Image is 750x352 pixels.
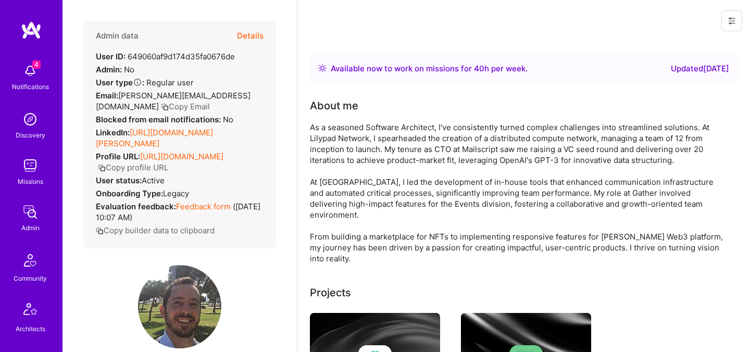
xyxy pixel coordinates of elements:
[96,114,233,125] div: No
[310,98,358,114] div: About me
[96,128,130,137] strong: LinkedIn:
[98,162,168,173] button: Copy profile URL
[96,115,223,124] strong: Blocked from email notifications:
[142,175,165,185] span: Active
[138,265,221,348] img: User Avatar
[96,202,176,211] strong: Evaluation feedback:
[96,91,251,111] span: [PERSON_NAME][EMAIL_ADDRESS][DOMAIN_NAME]
[16,323,45,334] div: Architects
[671,62,729,75] div: Updated [DATE]
[310,285,351,300] div: Projects
[20,60,41,81] img: bell
[18,298,43,323] img: Architects
[176,202,231,211] a: Feedback form
[96,152,140,161] strong: Profile URL:
[96,225,215,236] button: Copy builder data to clipboard
[331,62,528,75] div: Available now to work on missions for h per week .
[474,64,484,73] span: 40
[96,65,122,74] strong: Admin:
[96,52,126,61] strong: User ID:
[18,248,43,273] img: Community
[12,81,49,92] div: Notifications
[133,78,142,87] i: Help
[96,128,213,148] a: [URL][DOMAIN_NAME][PERSON_NAME]
[98,164,106,172] i: icon Copy
[96,91,118,100] strong: Email:
[163,188,189,198] span: legacy
[96,201,264,223] div: ( [DATE] 10:07 AM )
[14,273,47,284] div: Community
[16,130,45,141] div: Discovery
[140,152,223,161] a: [URL][DOMAIN_NAME]
[96,175,142,185] strong: User status:
[96,227,104,235] i: icon Copy
[20,109,41,130] img: discovery
[318,64,327,72] img: Availability
[96,31,139,41] h4: Admin data
[310,122,727,264] div: As a seasoned Software Architect, I've consistently turned complex challenges into streamlined so...
[96,64,134,75] div: No
[20,155,41,176] img: teamwork
[21,21,42,40] img: logo
[161,101,210,112] button: Copy Email
[161,103,169,111] i: icon Copy
[96,77,194,88] div: Regular user
[20,202,41,222] img: admin teamwork
[21,222,40,233] div: Admin
[96,188,163,198] strong: Onboarding Type:
[32,60,41,69] span: 4
[96,78,144,87] strong: User type :
[96,51,235,62] div: 649060af9d174d35fa0676de
[237,21,264,51] button: Details
[18,176,43,187] div: Missions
